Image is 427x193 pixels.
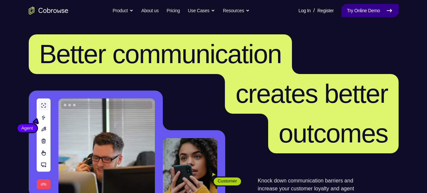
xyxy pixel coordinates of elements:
button: Use Cases [188,4,215,17]
a: About us [141,4,159,17]
a: Go to the home page [29,7,68,15]
button: Product [113,4,133,17]
span: creates better [235,79,388,108]
a: Register [317,4,334,17]
span: outcomes [279,119,388,148]
a: Try Online Demo [341,4,398,17]
span: Better communication [39,39,282,69]
span: / [313,7,315,15]
a: Log In [299,4,311,17]
a: Pricing [166,4,180,17]
button: Resources [223,4,250,17]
